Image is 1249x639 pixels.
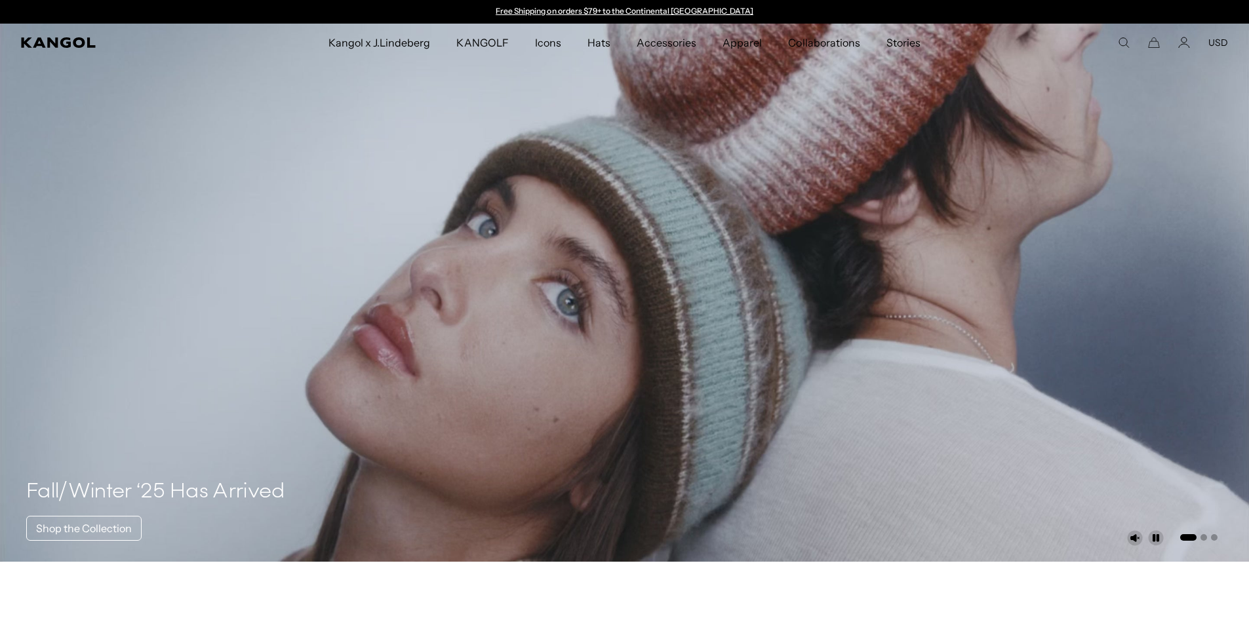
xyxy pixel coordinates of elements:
a: Icons [522,24,574,62]
button: Unmute [1127,530,1143,546]
span: Apparel [723,24,762,62]
a: Hats [574,24,624,62]
a: Apparel [709,24,775,62]
div: 1 of 2 [490,7,760,17]
slideshow-component: Announcement bar [490,7,760,17]
a: KANGOLF [443,24,521,62]
ul: Select a slide to show [1179,532,1218,542]
button: Pause [1148,530,1164,546]
span: Accessories [637,24,696,62]
button: Cart [1148,37,1160,48]
a: Shop the Collection [26,516,142,541]
a: Free Shipping on orders $79+ to the Continental [GEOGRAPHIC_DATA] [496,6,753,16]
span: Collaborations [788,24,860,62]
span: KANGOLF [456,24,508,62]
a: Kangol [21,37,217,48]
a: Collaborations [775,24,873,62]
span: Kangol x J.Lindeberg [328,24,431,62]
button: Go to slide 1 [1180,534,1197,541]
a: Stories [873,24,934,62]
a: Accessories [624,24,709,62]
h4: Fall/Winter ‘25 Has Arrived [26,479,285,505]
button: Go to slide 3 [1211,534,1218,541]
button: Go to slide 2 [1200,534,1207,541]
a: Kangol x J.Lindeberg [315,24,444,62]
a: Account [1178,37,1190,48]
summary: Search here [1118,37,1130,48]
div: Announcement [490,7,760,17]
button: USD [1208,37,1228,48]
span: Icons [535,24,561,62]
span: Stories [886,24,921,62]
span: Hats [587,24,610,62]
